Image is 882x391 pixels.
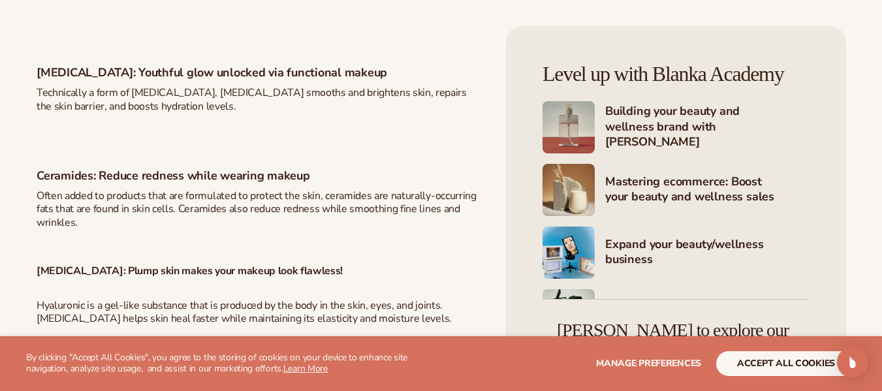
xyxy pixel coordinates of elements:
[37,189,477,217] span: Often added to products that are formulated to protect the skin, ceramides are naturally-occurrin...
[543,101,810,153] a: Shopify Image 2 Building your beauty and wellness brand with [PERSON_NAME]
[37,298,440,313] span: Hyaluronic is a gel-like substance that is produced by the body in the skin, eyes, and joints
[37,65,387,80] strong: [MEDICAL_DATA]: Youthful glow unlocked via functional makeup
[543,164,810,216] a: Shopify Image 3 Mastering ecommerce: Boost your beauty and wellness sales
[605,237,810,269] h4: Expand your beauty/wellness business
[37,202,460,230] span: . Ceramides also reduce redness while smoothing fine lines and wrinkles.
[37,86,215,100] span: Technically a form of [MEDICAL_DATA]
[837,347,868,378] div: Open Intercom Messenger
[596,351,701,376] button: Manage preferences
[543,101,595,153] img: Shopify Image 2
[37,298,452,326] span: . [MEDICAL_DATA] helps skin heal faster while maintaining its elasticity and moisture levels.
[543,289,595,341] img: Shopify Image 5
[37,86,467,114] span: , [MEDICAL_DATA] smooths and brightens skin, repairs the skin barrier, and boosts hydration levels.
[26,352,435,375] p: By clicking "Accept All Cookies", you agree to the storing of cookies on your device to enhance s...
[37,168,310,183] strong: Ceramides: Reduce redness while wearing makeup
[543,289,810,341] a: Shopify Image 5 Marketing your beauty and wellness brand 101
[543,164,595,216] img: Shopify Image 3
[716,351,856,376] button: accept all cookies
[596,357,701,369] span: Manage preferences
[543,321,803,381] h4: [PERSON_NAME] to explore our 450+ private label products. Just add your brand – we handle the rest!
[543,227,810,279] a: Shopify Image 4 Expand your beauty/wellness business
[605,174,810,206] h4: Mastering ecommerce: Boost your beauty and wellness sales
[543,227,595,279] img: Shopify Image 4
[605,104,810,151] h4: Building your beauty and wellness brand with [PERSON_NAME]
[37,264,343,278] strong: [MEDICAL_DATA]: Plump skin makes your makeup look flawless!
[543,63,810,86] h4: Level up with Blanka Academy
[283,362,328,375] a: Learn More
